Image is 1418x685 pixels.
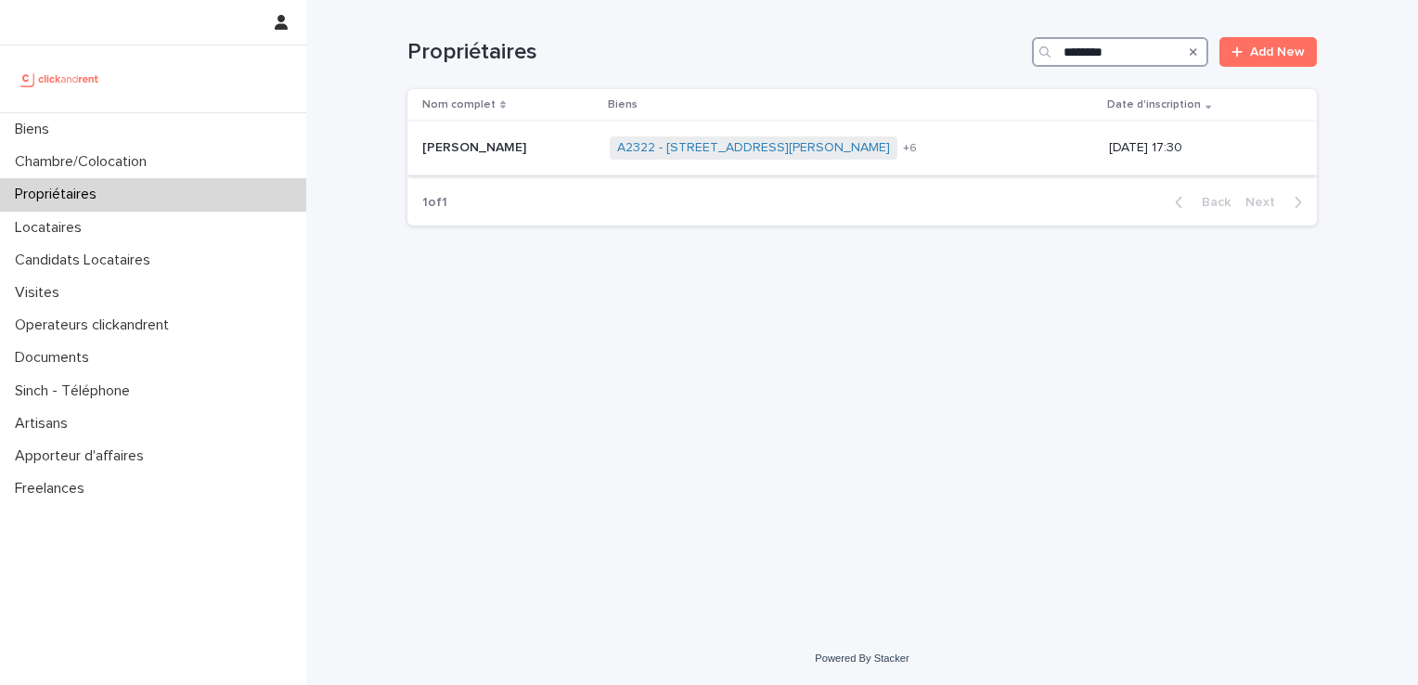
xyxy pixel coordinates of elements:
img: UCB0brd3T0yccxBKYDjQ [15,60,105,97]
p: Locataires [7,219,97,237]
span: Next [1245,196,1286,209]
p: Biens [7,121,64,138]
span: Add New [1250,45,1305,58]
span: Back [1191,196,1231,209]
p: [PERSON_NAME] [422,136,530,156]
p: Propriétaires [7,186,111,203]
a: Powered By Stacker [815,653,909,664]
h1: Propriétaires [407,39,1025,66]
p: Operateurs clickandrent [7,317,184,334]
a: Add New [1219,37,1317,67]
p: Date d'inscription [1107,95,1201,115]
p: Apporteur d'affaires [7,447,159,465]
p: 1 of 1 [407,180,462,226]
p: Freelances [7,480,99,498]
p: [DATE] 17:30 [1109,140,1287,156]
p: Artisans [7,415,83,433]
button: Back [1160,194,1238,211]
span: + 6 [903,143,917,154]
a: A2322 - [STREET_ADDRESS][PERSON_NAME] [617,140,890,156]
p: Visites [7,284,74,302]
p: Documents [7,349,104,367]
button: Next [1238,194,1317,211]
p: Chambre/Colocation [7,153,161,171]
p: Sinch - Téléphone [7,382,145,400]
p: Nom complet [422,95,496,115]
tr: [PERSON_NAME][PERSON_NAME] A2322 - [STREET_ADDRESS][PERSON_NAME] +6[DATE] 17:30 [407,122,1317,175]
p: Candidats Locataires [7,252,165,269]
input: Search [1032,37,1208,67]
p: Biens [608,95,638,115]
